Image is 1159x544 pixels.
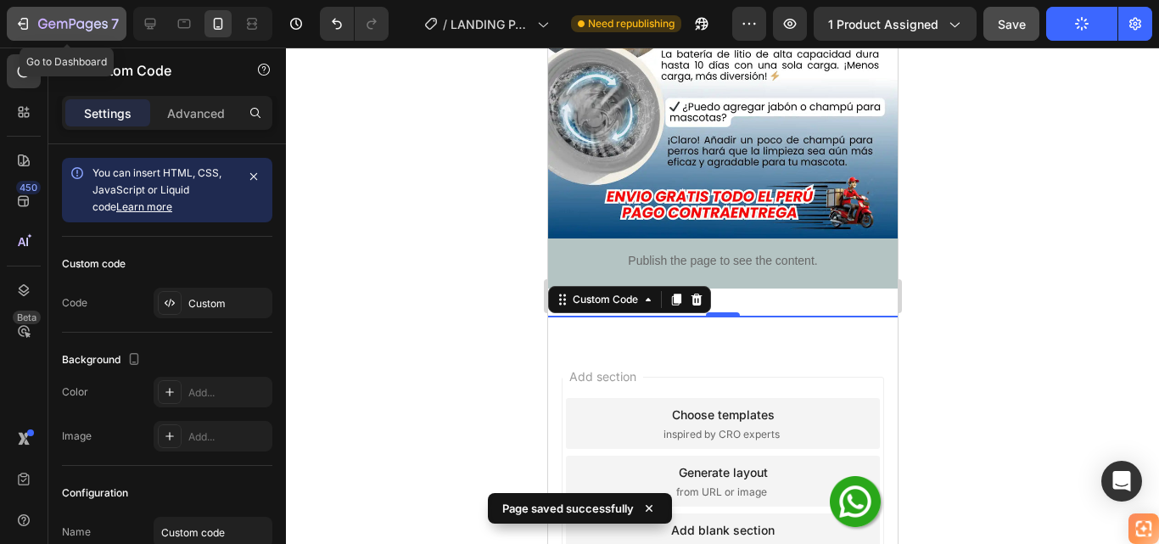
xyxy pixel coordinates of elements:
[451,15,530,33] span: LANDING PAW CLEANER
[16,181,41,194] div: 450
[188,385,268,401] div: Add...
[82,60,227,81] p: Custom Code
[62,384,88,400] div: Color
[502,500,634,517] p: Page saved successfully
[62,349,144,372] div: Background
[188,296,268,311] div: Custom
[588,16,675,31] span: Need republishing
[116,200,172,213] a: Learn more
[188,429,268,445] div: Add...
[110,495,237,510] span: then drag & drop elements
[983,7,1039,41] button: Save
[998,17,1026,31] span: Save
[548,48,898,544] iframe: Design area
[62,524,91,540] div: Name
[828,15,938,33] span: 1 product assigned
[62,256,126,272] div: Custom code
[13,311,41,324] div: Beta
[62,429,92,444] div: Image
[1101,461,1142,502] div: Open Intercom Messenger
[7,7,126,41] button: 7
[111,14,119,34] p: 7
[62,485,128,501] div: Configuration
[84,104,132,122] p: Settings
[443,15,447,33] span: /
[62,295,87,311] div: Code
[320,7,389,41] div: Undo/Redo
[92,166,221,213] span: You can insert HTML, CSS, JavaScript or Liquid code
[814,7,977,41] button: 1 product assigned
[167,104,225,122] p: Advanced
